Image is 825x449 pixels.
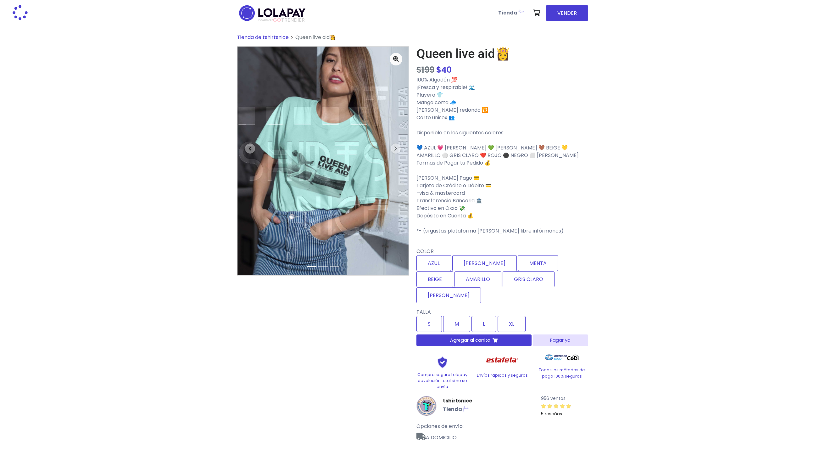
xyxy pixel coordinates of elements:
[416,255,451,271] label: AZUL
[416,306,588,334] div: TALLA
[416,423,464,430] span: Opciones de envío:
[567,351,579,364] img: Codi Logo
[416,64,434,76] s: $
[416,287,481,303] label: [PERSON_NAME]
[416,76,588,235] p: 100% Algodón 💯 ¡Fresca y respirable! 🌊 Playera 👕 Manga corta 🧢 [PERSON_NAME] redondo 🔁 Corte unis...
[416,46,588,61] h1: Queen live aid👸
[259,18,273,22] span: POWERED BY
[518,255,558,271] label: MENTA
[536,367,588,379] p: Todos los métodos de pago 100% seguros
[481,351,523,369] img: Estafeta Logo
[476,372,528,378] p: Envíos rápidos y seguros
[441,64,452,76] span: 40
[416,372,469,390] p: Compra segura Lolapay devolución total si no se envía
[416,396,437,416] img: tshirtsnice
[443,316,470,332] label: M
[541,402,588,418] a: 5 reseñas
[498,9,517,16] b: Tienda
[517,8,525,16] img: Lolapay Plus
[427,356,458,368] img: Shield
[259,17,305,23] span: TRENDIER
[416,430,588,441] span: A DOMICILIO
[443,397,472,405] a: tshirtsnice
[416,334,532,346] button: Agregar al carrito
[541,411,562,417] small: 5 reseñas
[295,34,336,41] span: Queen live aid👸
[443,406,462,413] b: Tienda
[416,64,436,76] span: Producto en oferta
[452,255,517,271] label: [PERSON_NAME]
[237,3,307,23] img: logo
[498,316,526,332] label: XL
[273,16,281,24] span: GO
[471,316,496,332] label: L
[237,34,588,46] nav: breadcrumb
[533,334,588,346] button: Pagar ya
[503,271,555,287] label: GRIS CLARO
[541,402,571,410] div: 5 / 5
[416,271,453,287] label: BEIGE
[416,316,442,332] label: S
[450,337,490,344] span: Agregar al carrito
[416,245,588,306] div: COLOR
[421,64,434,76] span: 199
[237,47,409,275] img: medium_1716323640654.jpeg
[545,351,567,364] img: Mercado Pago Logo
[462,405,470,412] img: Lolapay Plus
[546,5,588,21] a: VENDER
[454,271,501,287] label: AMARILLO
[237,34,289,41] a: Tienda de tshirtsnice
[541,395,566,401] small: 956 ventas
[416,64,588,76] div: $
